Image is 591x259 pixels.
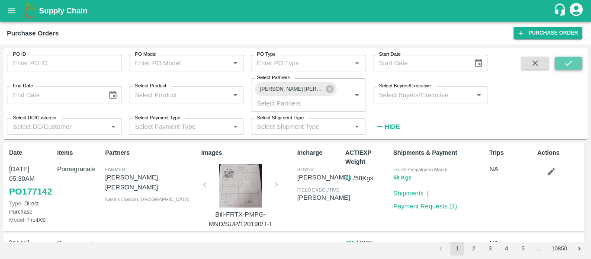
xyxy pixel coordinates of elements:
input: Select Shipment Type [254,121,338,132]
nav: pagination navigation [433,242,588,256]
p: NA [489,164,534,174]
input: Start Date [373,55,467,71]
label: End Date [13,83,33,90]
div: Purchase Orders [7,28,59,39]
button: Go to next page [572,242,586,256]
input: Enter PO ID [7,55,122,71]
a: Supply Chain [39,5,553,17]
p: Trips [489,148,534,157]
button: Open [108,121,119,132]
button: Open [351,58,363,69]
p: Actions [537,148,582,157]
input: Select Product [132,89,227,100]
p: [PERSON_NAME] [PERSON_NAME] [105,173,198,192]
input: Select Partners [254,97,338,109]
input: Select DC/Customer [10,121,105,132]
button: Open [230,121,241,132]
span: FruitX Pimpalgaon Mandi [393,167,447,172]
div: … [533,245,546,253]
label: PO Type [257,51,276,58]
b: Supply Chain [39,6,87,15]
label: Select Partners [257,74,290,81]
div: account of current user [569,2,584,20]
button: Choose date [470,55,487,71]
button: 58 Kgs [393,173,412,183]
p: Partners [105,148,198,157]
p: Pomegranate [57,164,102,174]
button: Open [473,90,485,101]
span: Type: [9,200,22,207]
button: open drawer [2,1,22,21]
input: Select Buyers/Executive [376,89,471,100]
input: Enter PO Model [132,58,227,69]
span: [PERSON_NAME] [PERSON_NAME] pimpri, Nashik-9922299132 [255,85,328,94]
span: buyer [297,241,314,246]
span: Nashik Division , [GEOGRAPHIC_DATA] [105,197,190,202]
label: Select DC/Customer [13,115,57,122]
span: field executive [297,187,340,192]
button: 58 [345,174,351,184]
p: Incharge [297,148,342,157]
p: NA [489,238,534,248]
button: 402 [345,238,355,248]
p: Direct Purchase [9,199,54,216]
p: Items [57,148,102,157]
a: Purchase Order [514,27,582,39]
p: / 58 Kgs [345,173,390,183]
button: Hide [373,119,402,134]
button: Open [230,90,241,101]
label: Select Buyers/Executive [379,83,431,90]
button: Open [351,90,363,101]
span: FruitX Pimpalgaon Mandi [393,241,447,246]
span: Farmer [105,241,125,246]
button: Go to page 4 [500,242,514,256]
label: Select Shipment Type [257,115,304,122]
div: [PERSON_NAME] [PERSON_NAME] pimpri, Nashik-9922299132 [255,82,337,96]
p: / 402 Kgs [345,238,390,248]
button: page 1 [450,242,464,256]
input: End Date [7,86,101,103]
button: Go to page 3 [483,242,497,256]
p: [DATE] 05:30AM [9,164,54,184]
div: customer-support [553,3,569,19]
p: ACT/EXP Weight [345,148,390,166]
button: Open [230,58,241,69]
p: Images [201,148,294,157]
span: Farmer [105,167,125,172]
span: buyer [297,167,314,172]
strong: Hide [385,123,400,130]
input: Select Payment Type [132,121,216,132]
label: PO ID [13,51,26,58]
p: FruitXS [9,216,54,224]
label: Select Product [135,83,166,90]
a: PO177142 [9,184,52,199]
a: Payment Requests (1) [393,203,457,210]
button: Open [351,121,363,132]
p: [PERSON_NAME] [297,173,350,182]
img: logo [22,2,39,19]
button: Choose date [105,87,121,103]
p: [DATE] 05:30AM [9,238,54,258]
button: Go to page 2 [467,242,481,256]
label: Select Payment Type [135,115,180,122]
label: PO Model [135,51,157,58]
label: Start Date [379,51,401,58]
p: Shipments & Payment [393,148,486,157]
p: Bill-FRTX-PMPG-MND/SUP/120190/T-1 [208,210,273,229]
p: Pomegranate [57,238,102,248]
a: Shipments [393,190,424,197]
button: Go to page 10850 [549,242,570,256]
input: Enter PO Type [254,58,349,69]
div: | [424,185,429,198]
button: Go to page 5 [516,242,530,256]
span: Model: [9,217,26,223]
p: [PERSON_NAME] [297,193,350,202]
p: Date [9,148,54,157]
